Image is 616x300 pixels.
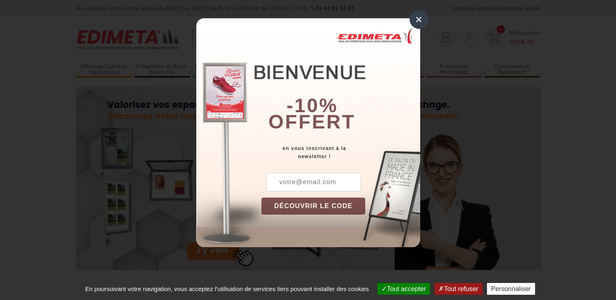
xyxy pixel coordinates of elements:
b: -10% [287,95,338,116]
button: DÉCOUVRIR LE CODE [261,198,366,215]
div: en vous inscrivant à la newsletter ! [261,144,420,161]
button: Tout accepter [377,283,430,295]
input: votre@email.com [266,173,361,191]
button: Personnaliser (fenêtre modale) [487,283,535,295]
span: En poursuivant votre navigation, vous acceptez l'utilisation de services tiers pouvant installer ... [81,285,373,292]
button: Tout refuser [434,283,482,295]
div: × [410,10,428,29]
font: offert [268,111,355,133]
